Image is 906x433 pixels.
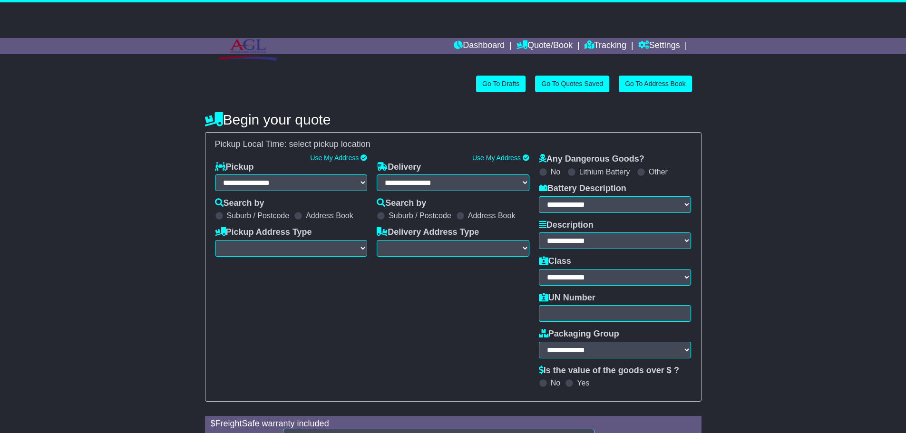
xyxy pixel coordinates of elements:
label: Yes [577,378,589,387]
a: Go To Quotes Saved [535,76,609,92]
label: Description [539,220,594,231]
label: Search by [215,198,264,209]
label: Packaging Group [539,329,619,339]
span: select pickup location [289,139,370,149]
label: Delivery Address Type [377,227,479,238]
label: Suburb / Postcode [389,211,451,220]
label: Other [649,167,668,176]
label: Pickup [215,162,254,173]
label: Pickup Address Type [215,227,312,238]
label: No [551,167,560,176]
label: Suburb / Postcode [227,211,290,220]
label: Search by [377,198,426,209]
a: Quote/Book [516,38,573,54]
a: Tracking [585,38,626,54]
label: Any Dangerous Goods? [539,154,644,164]
a: Dashboard [454,38,505,54]
label: Lithium Battery [579,167,630,176]
label: UN Number [539,293,595,303]
div: Pickup Local Time: [210,139,696,150]
label: Class [539,256,571,267]
a: Go To Drafts [476,76,526,92]
label: Address Book [306,211,353,220]
label: Is the value of the goods over $ ? [539,366,679,376]
label: No [551,378,560,387]
label: Battery Description [539,183,626,194]
label: Delivery [377,162,421,173]
label: Address Book [468,211,516,220]
div: $ FreightSafe warranty included [206,419,701,429]
a: Settings [638,38,680,54]
a: Go To Address Book [619,76,692,92]
a: Use My Address [472,154,521,162]
a: Use My Address [310,154,359,162]
h4: Begin your quote [205,112,701,127]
